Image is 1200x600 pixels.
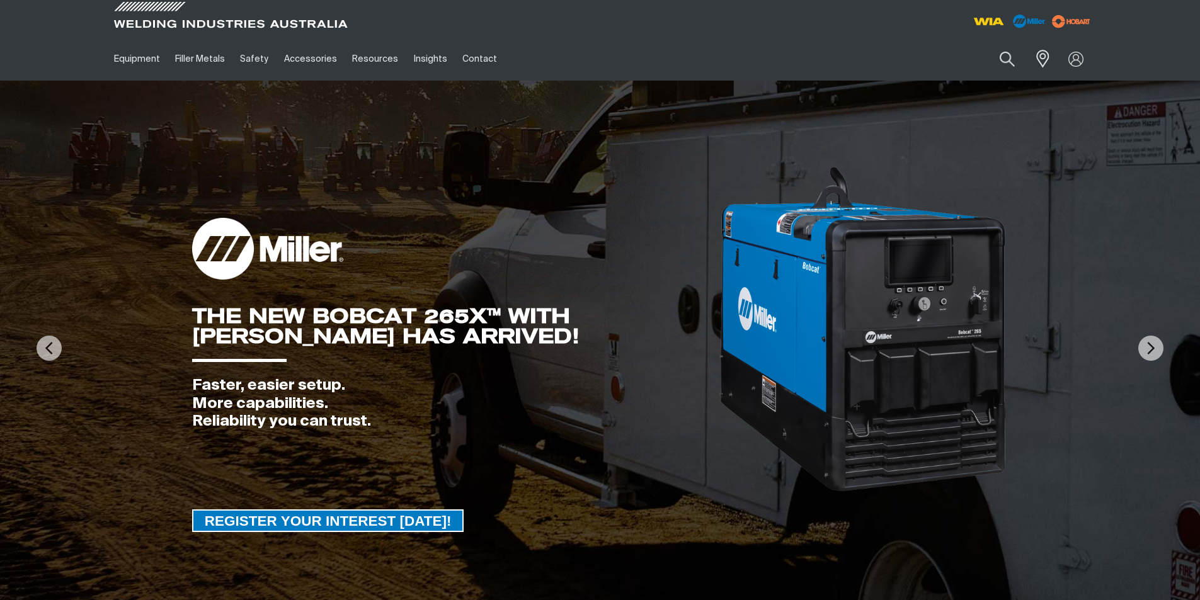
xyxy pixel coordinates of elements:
[1138,336,1163,361] img: NextArrow
[168,37,232,81] a: Filler Metals
[192,376,718,431] div: Faster, easier setup. More capabilities. Reliability you can trust.
[37,336,62,361] img: PrevArrow
[193,509,463,532] span: REGISTER YOUR INTEREST [DATE]!
[192,509,464,532] a: REGISTER YOUR INTEREST TODAY!
[192,306,718,346] div: THE NEW BOBCAT 265X™ WITH [PERSON_NAME] HAS ARRIVED!
[232,37,276,81] a: Safety
[277,37,345,81] a: Accessories
[986,44,1029,74] button: Search products
[345,37,406,81] a: Resources
[406,37,454,81] a: Insights
[106,37,168,81] a: Equipment
[106,37,847,81] nav: Main
[969,44,1028,74] input: Product name or item number...
[455,37,505,81] a: Contact
[1048,12,1094,31] img: miller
